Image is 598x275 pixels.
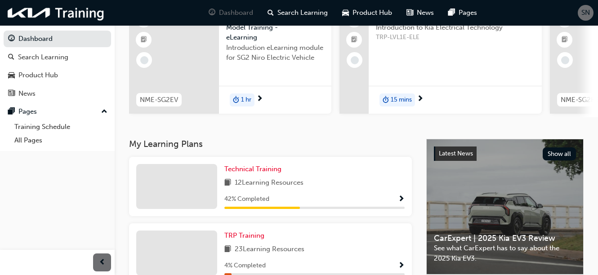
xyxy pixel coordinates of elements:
a: TRP Training [224,231,268,241]
a: Dashboard [4,31,111,47]
img: kia-training [4,4,108,22]
span: next-icon [256,95,263,103]
span: search-icon [268,7,274,18]
div: Pages [18,106,37,117]
span: pages-icon [448,7,455,18]
button: Show Progress [398,194,405,205]
span: book-icon [224,244,231,255]
button: Pages [4,103,111,120]
span: pages-icon [8,108,15,116]
span: guage-icon [209,7,215,18]
span: Show Progress [398,195,405,204]
span: booktick-icon [141,34,147,46]
span: 42 % Completed [224,194,269,204]
span: search-icon [8,53,14,62]
span: 4 % Completed [224,261,266,271]
span: up-icon [101,106,107,118]
span: booktick-icon [351,34,357,46]
a: news-iconNews [399,4,441,22]
span: NME-SG2EV [140,95,178,105]
a: NME-SG2EVNiro (SG2) - New Model Training - eLearningIntroduction eLearning module for SG2 Niro El... [129,5,331,114]
span: car-icon [8,71,15,80]
a: search-iconSearch Learning [260,4,335,22]
span: Product Hub [353,8,392,18]
span: guage-icon [8,35,15,43]
span: TRP Training [224,231,264,240]
span: duration-icon [383,94,389,106]
a: All Pages [11,133,111,147]
span: car-icon [342,7,349,18]
span: Latest News [439,150,473,157]
span: next-icon [417,95,424,103]
span: Introduction eLearning module for SG2 Niro Electric Vehicle [226,43,324,63]
span: CarExpert | 2025 Kia EV3 Review [434,233,576,244]
span: 23 Learning Resources [235,244,304,255]
span: 15 mins [391,95,412,105]
span: learningRecordVerb_NONE-icon [561,56,569,64]
span: Dashboard [219,8,253,18]
button: Show all [543,147,576,160]
span: learningRecordVerb_NONE-icon [351,56,359,64]
a: Search Learning [4,49,111,66]
span: News [417,8,434,18]
span: Niro (SG2) - New Model Training - eLearning [226,12,324,43]
span: prev-icon [99,257,106,268]
span: See what CarExpert has to say about the 2025 Kia EV3. [434,243,576,263]
span: Introduction to Kia Electrical Technology [376,22,535,33]
span: SN [581,8,590,18]
span: Show Progress [398,262,405,270]
div: Search Learning [18,52,68,62]
a: Electrical Technology eLearningIntroduction to Kia Electrical TechnologyTRP-LVL1E-ELEduration-ico... [339,5,542,114]
h3: My Learning Plans [129,139,412,149]
a: guage-iconDashboard [201,4,260,22]
button: Show Progress [398,260,405,271]
span: Search Learning [277,8,328,18]
span: duration-icon [233,94,239,106]
span: learningRecordVerb_NONE-icon [140,56,148,64]
a: Training Schedule [11,120,111,134]
span: 12 Learning Resources [235,177,303,189]
span: news-icon [406,7,413,18]
button: SN [578,5,594,21]
span: news-icon [8,90,15,98]
span: booktick-icon [562,34,568,46]
a: car-iconProduct Hub [335,4,399,22]
span: TRP-LVL1E-ELE [376,32,535,43]
span: book-icon [224,177,231,189]
div: News [18,89,36,99]
button: DashboardSearch LearningProduct HubNews [4,29,111,103]
a: pages-iconPages [441,4,484,22]
a: Latest NewsShow all [434,146,576,161]
div: Product Hub [18,70,58,80]
a: News [4,85,111,102]
a: Product Hub [4,67,111,84]
span: 1 hr [241,95,251,105]
a: Latest NewsShow allCarExpert | 2025 Kia EV3 ReviewSee what CarExpert has to say about the 2025 Ki... [426,139,584,275]
span: Technical Training [224,165,281,173]
span: Pages [459,8,477,18]
a: Technical Training [224,164,285,174]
